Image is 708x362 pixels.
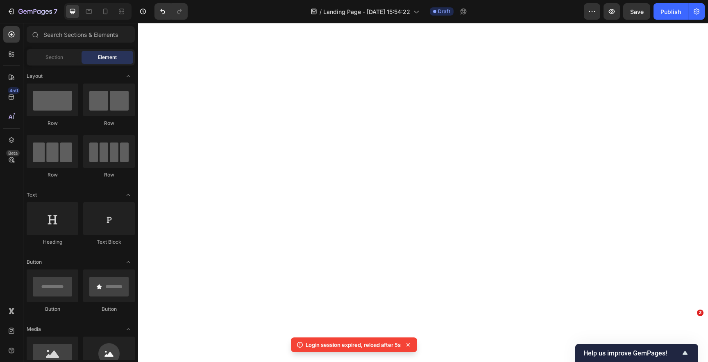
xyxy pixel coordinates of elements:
div: Undo/Redo [154,3,188,20]
span: Help us improve GemPages! [583,349,680,357]
span: 2 [697,310,703,316]
span: Toggle open [122,188,135,201]
span: / [320,7,322,16]
div: Row [83,120,135,127]
p: 7 [54,7,57,16]
div: Button [83,305,135,313]
iframe: Intercom live chat [680,322,700,342]
span: Toggle open [122,323,135,336]
p: Login session expired, reload after 5s [306,341,401,349]
div: Publish [660,7,681,16]
span: Section [45,54,63,61]
span: Button [27,258,42,266]
span: Layout [27,72,43,80]
span: Media [27,326,41,333]
div: Text Block [83,238,135,246]
button: 7 [3,3,61,20]
span: Save [630,8,644,15]
iframe: Design area [138,23,708,362]
div: Row [27,120,78,127]
span: Text [27,191,37,199]
div: Button [27,305,78,313]
span: Toggle open [122,70,135,83]
div: 450 [8,87,20,94]
span: Toggle open [122,256,135,269]
input: Search Sections & Elements [27,26,135,43]
div: Row [83,171,135,179]
button: Show survey - Help us improve GemPages! [583,348,690,358]
span: Draft [438,8,450,15]
span: Element [98,54,117,61]
div: Beta [6,150,20,156]
button: Publish [654,3,688,20]
div: Heading [27,238,78,246]
button: Save [623,3,650,20]
div: Row [27,171,78,179]
span: Landing Page - [DATE] 15:54:22 [323,7,410,16]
